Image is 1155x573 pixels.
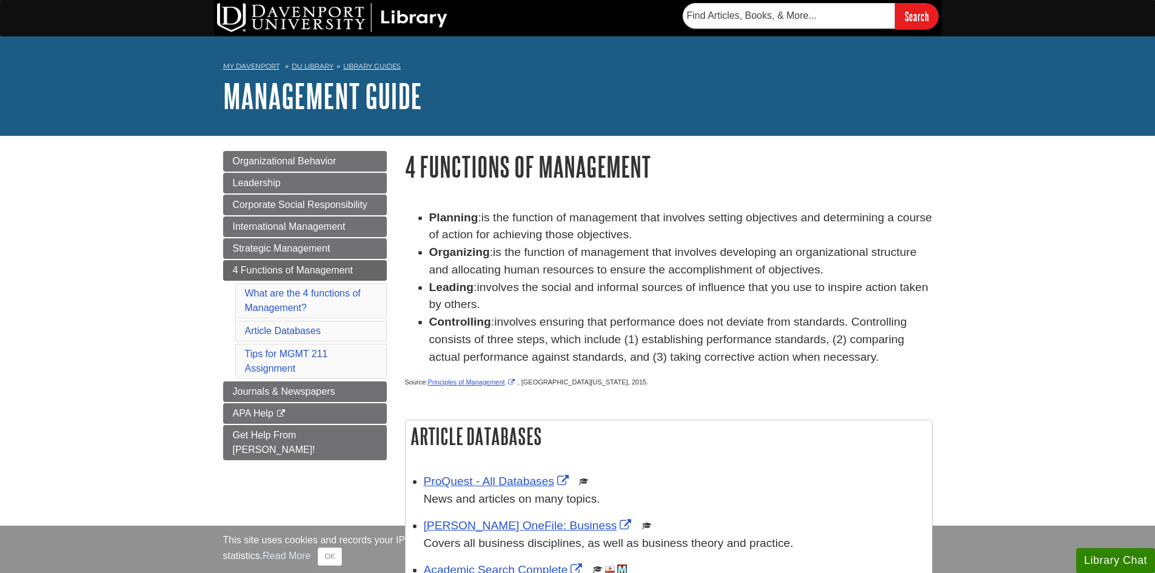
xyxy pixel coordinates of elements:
[1076,548,1155,573] button: Library Chat
[233,243,330,253] span: Strategic Management
[223,151,387,172] a: Organizational Behavior
[233,386,335,397] span: Journals & Newspapers
[429,281,474,293] strong: Leading
[424,491,926,508] p: News and articles on many topics.
[276,410,286,418] i: This link opens in a new window
[245,288,361,313] a: What are the 4 functions of Management?
[223,58,932,78] nav: breadcrumb
[292,62,333,70] a: DU Library
[343,62,401,70] a: Library Guides
[223,195,387,215] a: Corporate Social Responsibility
[429,244,932,279] li: :
[429,246,490,258] strong: Organizing
[223,216,387,237] a: International Management
[429,315,907,363] span: involves ensuring that performance does not deviate from standards. Controlling consists of three...
[233,156,336,166] span: Organizational Behavior
[263,551,310,561] a: Read More
[223,77,422,115] a: Management Guide
[405,378,649,386] span: Source: , [GEOGRAPHIC_DATA][US_STATE], 2015.
[424,535,926,552] p: Covers all business disciplines, as well as business theory and practice.
[233,221,346,232] span: International Management
[223,151,387,460] div: Guide Page Menu
[683,3,939,29] form: Searches DU Library's articles, books, and more
[406,420,932,452] h2: Article Databases
[683,3,895,28] input: Find Articles, Books, & More...
[427,378,517,386] a: Link opens in new window
[579,477,589,486] img: Scholarly or Peer Reviewed
[223,403,387,424] a: APA Help
[223,425,387,460] a: Get Help From [PERSON_NAME]!
[233,199,367,210] span: Corporate Social Responsibility
[223,381,387,402] a: Journals & Newspapers
[424,519,635,532] a: Link opens in new window
[233,408,273,418] span: APA Help
[429,281,928,311] span: involves the social and informal sources of influence that you use to inspire action taken by oth...
[223,61,280,72] a: My Davenport
[245,326,321,336] a: Article Databases
[233,430,315,455] span: Get Help From [PERSON_NAME]!
[429,279,932,314] li: :
[429,246,917,276] span: is the function of management that involves developing an organizational structure and allocating...
[429,209,932,244] li: :
[429,211,932,241] span: is the function of management that involves setting objectives and determining a course of action...
[429,211,478,224] strong: Planning
[223,533,932,566] div: This site uses cookies and records your IP address for usage statistics. Additionally, we use Goo...
[245,349,328,374] a: Tips for MGMT 211 Assignment
[424,475,572,488] a: Link opens in new window
[429,315,491,328] strong: Controlling
[233,178,281,188] span: Leadership
[223,238,387,259] a: Strategic Management
[895,3,939,29] input: Search
[642,521,652,531] img: Scholarly or Peer Reviewed
[405,151,932,182] h1: 4 Functions of Management
[223,260,387,281] a: 4 Functions of Management
[233,265,353,275] span: 4 Functions of Management
[217,3,447,32] img: DU Library
[223,173,387,193] a: Leadership
[429,313,932,366] li: :
[318,548,341,566] button: Close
